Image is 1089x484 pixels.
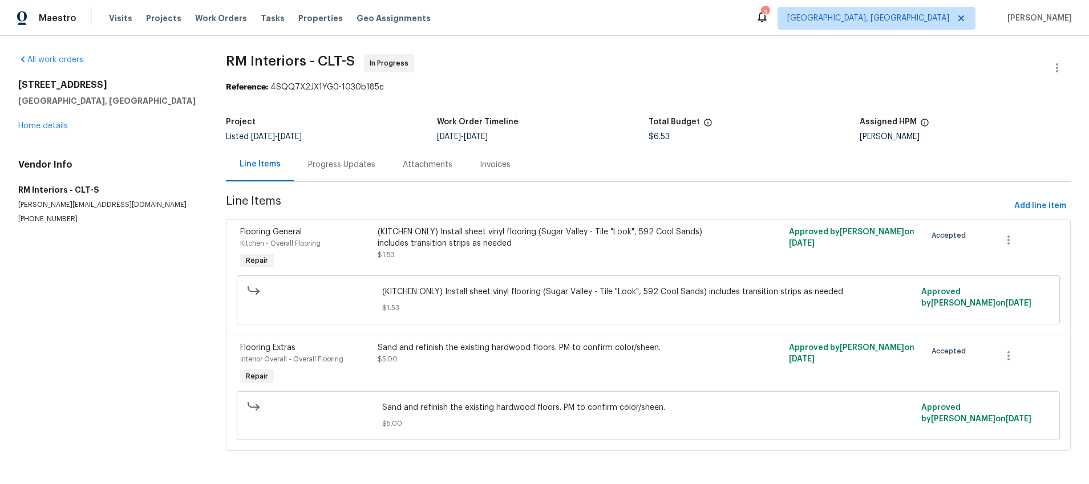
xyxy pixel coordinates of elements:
span: Add line item [1014,199,1066,213]
span: Accepted [932,345,970,357]
div: Sand and refinish the existing hardwood floors. PM to confirm color/sheen. [378,342,714,353]
div: (KITCHEN ONLY) Install sheet vinyl flooring (Sugar Valley - Tile "Look", 592 Cool Sands) includes... [378,226,714,249]
h5: RM Interiors - CLT-S [18,184,199,196]
span: [GEOGRAPHIC_DATA], [GEOGRAPHIC_DATA] [787,13,949,24]
span: [DATE] [251,133,275,141]
span: Interior Overall - Overall Flooring [240,356,343,363]
span: In Progress [370,58,413,69]
span: Approved by [PERSON_NAME] on [789,228,914,247]
span: Approved by [PERSON_NAME] on [921,404,1031,423]
div: Attachments [403,159,452,170]
div: Progress Updates [308,159,375,170]
span: The hpm assigned to this work order. [920,118,929,133]
span: - [437,133,488,141]
span: [DATE] [464,133,488,141]
div: Invoices [480,159,511,170]
span: Listed [226,133,302,141]
h4: Vendor Info [18,159,199,170]
span: [PERSON_NAME] [1003,13,1072,24]
p: [PERSON_NAME][EMAIL_ADDRESS][DOMAIN_NAME] [18,200,199,210]
span: Line Items [226,196,1010,217]
span: $5.00 [382,418,914,429]
span: Visits [109,13,132,24]
span: Repair [241,371,273,382]
h5: Total Budget [649,118,700,126]
span: [DATE] [1006,415,1031,423]
h2: [STREET_ADDRESS] [18,79,199,91]
span: Sand and refinish the existing hardwood floors. PM to confirm color/sheen. [382,402,914,413]
b: Reference: [226,83,268,91]
a: Home details [18,122,68,130]
div: 4SQQ7X2JX1YG0-1030b185e [226,82,1071,93]
span: (KITCHEN ONLY) Install sheet vinyl flooring (Sugar Valley - Tile "Look", 592 Cool Sands) includes... [382,286,914,298]
span: $6.53 [649,133,670,141]
span: Projects [146,13,181,24]
span: Repair [241,255,273,266]
span: Approved by [PERSON_NAME] on [921,288,1031,307]
h5: [GEOGRAPHIC_DATA], [GEOGRAPHIC_DATA] [18,95,199,107]
h5: Assigned HPM [860,118,917,126]
h5: Work Order Timeline [437,118,519,126]
span: Flooring Extras [240,344,295,352]
div: 3 [761,7,769,18]
a: All work orders [18,56,83,64]
span: Properties [298,13,343,24]
div: Line Items [240,158,281,170]
h5: Project [226,118,256,126]
span: [DATE] [789,355,815,363]
span: - [251,133,302,141]
div: [PERSON_NAME] [860,133,1071,141]
button: Add line item [1010,196,1071,217]
span: Maestro [39,13,76,24]
span: [DATE] [789,239,815,247]
span: [DATE] [1006,299,1031,307]
p: [PHONE_NUMBER] [18,214,199,224]
span: The total cost of line items that have been proposed by Opendoor. This sum includes line items th... [703,118,712,133]
span: Work Orders [195,13,247,24]
span: Tasks [261,14,285,22]
span: Flooring General [240,228,302,236]
span: Approved by [PERSON_NAME] on [789,344,914,363]
span: Accepted [932,230,970,241]
span: $1.53 [378,251,395,258]
span: [DATE] [437,133,461,141]
span: $5.00 [378,356,398,363]
span: [DATE] [278,133,302,141]
span: Geo Assignments [357,13,431,24]
span: $1.53 [382,302,914,314]
span: Kitchen - Overall Flooring [240,240,321,247]
span: RM Interiors - CLT-S [226,54,355,68]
